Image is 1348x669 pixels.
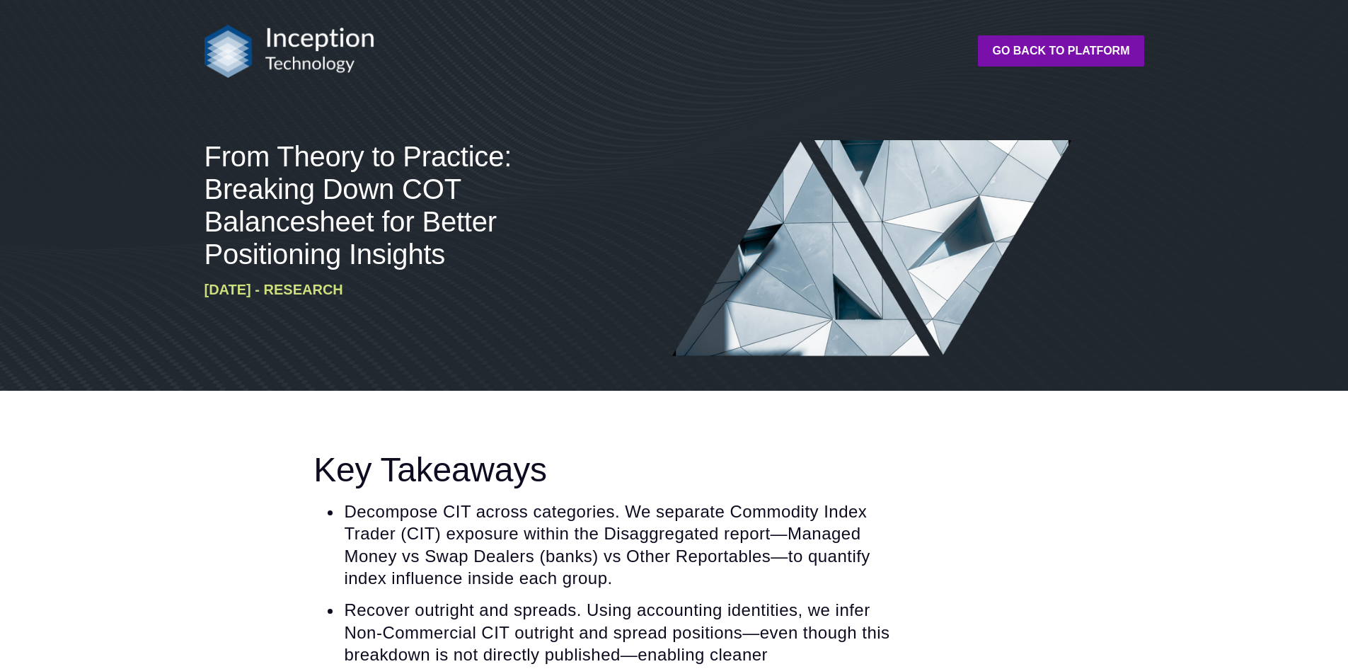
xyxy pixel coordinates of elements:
[313,450,906,489] h2: Key Takeaways
[992,45,1129,57] strong: Go back to platform
[204,282,589,298] h6: [DATE] - Research
[978,35,1144,67] a: Go back to platform
[342,501,906,589] li: Decompose CIT across categories. We separate Commodity Index Trader (CIT) exposure within the Dis...
[204,141,512,270] span: From Theory to Practice: Breaking Down COT Balancesheet for Better Positioning Insights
